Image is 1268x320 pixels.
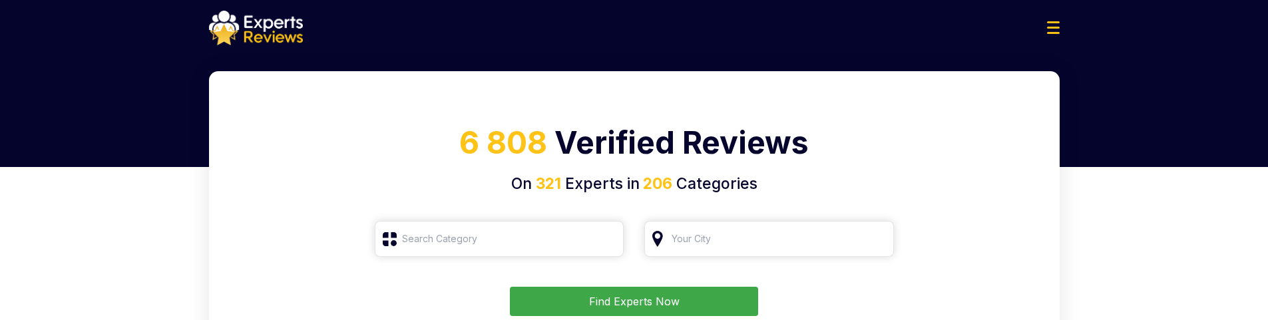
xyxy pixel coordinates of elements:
[1047,21,1060,34] img: Menu Icon
[644,221,894,257] input: Your City
[209,11,303,45] img: logo
[459,124,547,161] span: 6 808
[640,174,672,193] span: 206
[375,221,624,257] input: Search Category
[225,172,1044,196] h4: On Experts in Categories
[510,287,758,316] button: Find Experts Now
[536,174,561,193] span: 321
[225,120,1044,172] h1: Verified Reviews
